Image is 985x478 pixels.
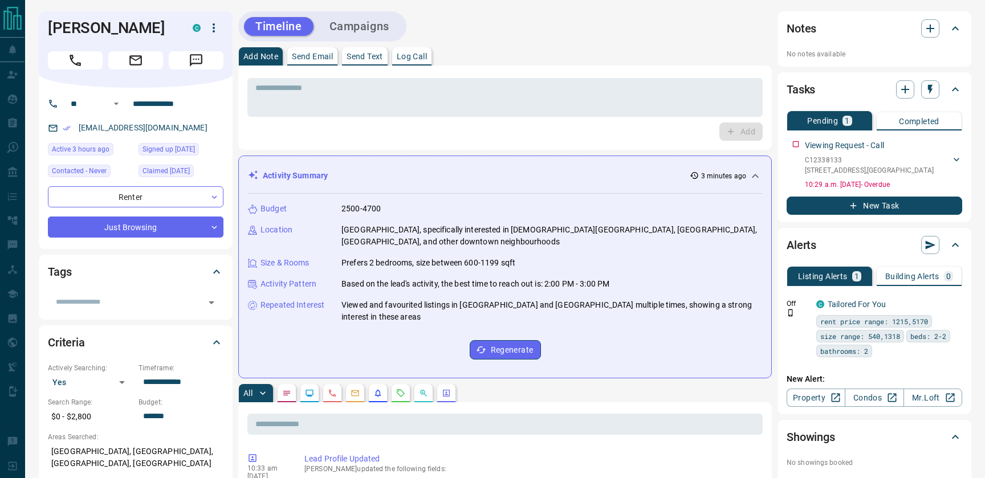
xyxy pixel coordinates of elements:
h1: [PERSON_NAME] [48,19,176,37]
span: Contacted - Never [52,165,107,177]
p: Off [787,299,809,309]
div: C12338133[STREET_ADDRESS],[GEOGRAPHIC_DATA] [805,153,962,178]
span: Call [48,51,103,70]
div: Sat Sep 09 2023 [139,143,223,159]
p: All [243,389,253,397]
p: Size & Rooms [261,257,310,269]
p: New Alert: [787,373,962,385]
div: condos.ca [193,24,201,32]
p: Timeframe: [139,363,223,373]
a: Condos [845,389,903,407]
p: Viewed and favourited listings in [GEOGRAPHIC_DATA] and [GEOGRAPHIC_DATA] multiple times, showing... [341,299,762,323]
span: bathrooms: 2 [820,345,868,357]
p: Prefers 2 bedrooms, size between 600-1199 sqft [341,257,515,269]
p: C12338133 [805,155,934,165]
div: Yes [48,373,133,391]
p: Budget [261,203,287,215]
p: [PERSON_NAME] updated the following fields: [304,465,758,473]
div: Renter [48,186,223,207]
a: Property [787,389,845,407]
svg: Push Notification Only [787,309,795,317]
p: Building Alerts [885,272,939,280]
h2: Alerts [787,236,816,254]
div: Showings [787,423,962,451]
svg: Emails [351,389,360,398]
div: Tasks [787,76,962,103]
span: size range: 540,1318 [820,330,900,342]
div: Tags [48,258,223,285]
div: Fri Aug 15 2025 [48,143,133,159]
p: Based on the lead's activity, the best time to reach out is: 2:00 PM - 3:00 PM [341,278,609,290]
svg: Calls [328,389,337,398]
p: 2500-4700 [341,203,381,215]
button: Campaigns [318,17,401,36]
h2: Criteria [48,333,85,352]
p: Actively Searching: [48,363,133,373]
p: Send Email [292,52,333,60]
p: No showings booked [787,457,962,468]
p: Activity Pattern [261,278,316,290]
svg: Notes [282,389,291,398]
p: 3 minutes ago [701,171,746,181]
div: condos.ca [816,300,824,308]
div: Notes [787,15,962,42]
p: $0 - $2,800 [48,407,133,426]
p: Viewing Request - Call [805,140,884,152]
span: Active 3 hours ago [52,144,109,155]
div: Sat Sep 09 2023 [139,165,223,181]
p: Activity Summary [263,170,328,182]
h2: Tags [48,263,71,281]
p: No notes available [787,49,962,59]
button: Timeline [244,17,314,36]
h2: Showings [787,428,835,446]
p: 10:33 am [247,464,287,472]
button: Regenerate [470,340,541,359]
svg: Agent Actions [442,389,451,398]
a: Tailored For You [828,300,886,309]
p: Send Text [347,52,383,60]
svg: Listing Alerts [373,389,382,398]
p: Log Call [397,52,427,60]
p: Listing Alerts [798,272,848,280]
p: Lead Profile Updated [304,453,758,465]
div: Criteria [48,329,223,356]
span: Message [169,51,223,70]
svg: Opportunities [419,389,428,398]
p: Areas Searched: [48,432,223,442]
svg: Lead Browsing Activity [305,389,314,398]
span: rent price range: 1215,5170 [820,316,928,327]
button: New Task [787,197,962,215]
svg: Requests [396,389,405,398]
h2: Notes [787,19,816,38]
button: Open [203,295,219,311]
p: Completed [899,117,939,125]
p: [GEOGRAPHIC_DATA], [GEOGRAPHIC_DATA], [GEOGRAPHIC_DATA], [GEOGRAPHIC_DATA] [48,442,223,473]
div: Activity Summary3 minutes ago [248,165,762,186]
span: Signed up [DATE] [143,144,195,155]
div: Alerts [787,231,962,259]
span: Claimed [DATE] [143,165,190,177]
p: 1 [854,272,859,280]
p: [STREET_ADDRESS] , [GEOGRAPHIC_DATA] [805,165,934,175]
button: Open [109,97,123,111]
p: Pending [807,117,838,125]
p: Location [261,224,292,236]
p: Budget: [139,397,223,407]
span: beds: 2-2 [910,330,946,342]
p: 1 [845,117,849,125]
h2: Tasks [787,80,815,99]
p: Search Range: [48,397,133,407]
div: Just Browsing [48,216,223,238]
span: Email [108,51,163,70]
a: [EMAIL_ADDRESS][DOMAIN_NAME] [79,123,207,132]
p: Add Note [243,52,278,60]
a: Mr.Loft [903,389,962,407]
svg: Email Verified [63,124,71,132]
p: 10:29 a.m. [DATE] - Overdue [805,179,962,190]
p: Repeated Interest [261,299,324,311]
p: 0 [946,272,951,280]
p: [GEOGRAPHIC_DATA], specifically interested in [DEMOGRAPHIC_DATA][GEOGRAPHIC_DATA], [GEOGRAPHIC_DA... [341,224,762,248]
